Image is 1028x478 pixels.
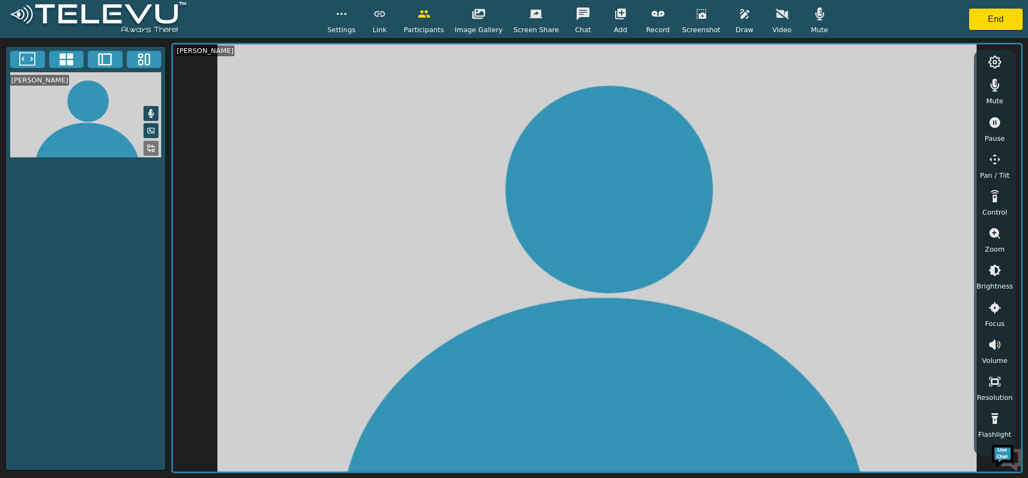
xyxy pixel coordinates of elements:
[176,5,201,31] div: Minimize live chat window
[646,25,670,35] span: Record
[982,355,1008,366] span: Volume
[143,123,158,138] button: Picture in Picture
[18,50,45,77] img: d_736959983_company_1615157101543_736959983
[978,429,1011,439] span: Flashlight
[88,51,123,68] button: Two Window Medium
[10,51,45,68] button: Fullscreen
[127,51,162,68] button: Three Window Medium
[980,170,1009,180] span: Pan / Tilt
[575,25,591,35] span: Chat
[49,51,84,68] button: 4x4
[969,9,1023,30] button: End
[455,25,503,35] span: Image Gallery
[986,96,1003,106] span: Mute
[977,392,1012,403] span: Resolution
[682,25,721,35] span: Screenshot
[811,25,828,35] span: Mute
[327,25,356,35] span: Settings
[143,141,158,156] button: Replace Feed
[985,244,1004,254] span: Zoom
[736,25,753,35] span: Draw
[982,207,1007,217] span: Control
[62,135,148,243] span: We're online!
[977,281,1013,291] span: Brightness
[5,292,204,330] textarea: Type your message and hit 'Enter'
[991,441,1023,473] img: Chat Widget
[10,75,69,85] div: [PERSON_NAME]
[143,106,158,121] button: Mute
[773,25,792,35] span: Video
[404,25,444,35] span: Participants
[176,45,235,56] div: [PERSON_NAME]
[373,25,387,35] span: Link
[614,25,628,35] span: Add
[985,133,1005,143] span: Pause
[513,25,559,35] span: Screen Share
[56,56,180,70] div: Chat with us now
[985,318,1005,329] span: Focus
